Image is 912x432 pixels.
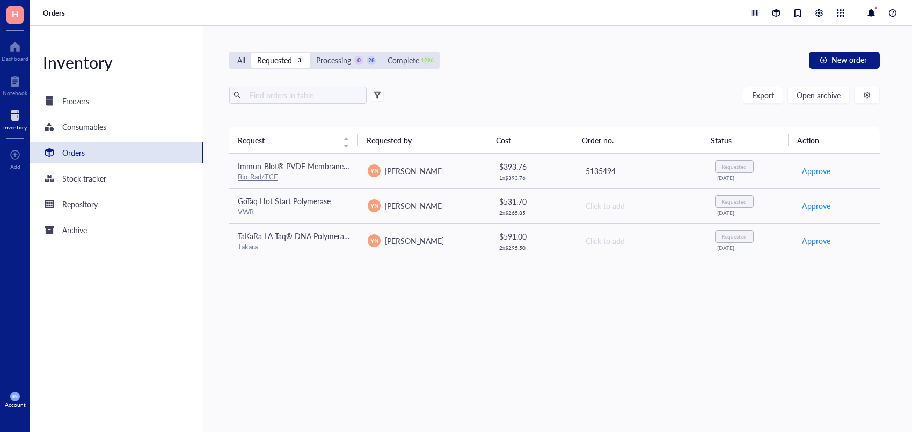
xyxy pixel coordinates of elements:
div: 2 x $ 265.85 [499,210,568,216]
th: Order no. [573,127,702,153]
span: Approve [802,200,830,212]
button: New order [809,52,880,69]
input: Find orders in table [245,87,362,103]
span: YN [370,236,378,245]
span: Request [238,134,337,146]
div: Click to add [586,200,697,212]
span: YN [370,201,378,210]
div: Complete [388,54,419,66]
div: Repository [62,198,98,210]
div: Consumables [62,121,106,133]
span: [PERSON_NAME] [385,165,444,176]
div: Requested [721,198,747,205]
a: Orders [43,8,67,18]
span: H [12,7,18,20]
div: Notebook [3,90,27,96]
td: 5135494 [576,154,706,189]
td: Click to add [576,223,706,258]
span: Immun-Blot® PVDF Membrane, Roll, 26 cm x 3.3 m, 1620177 [238,161,446,171]
div: Requested [721,163,747,170]
div: [DATE] [717,244,785,251]
a: Bio-Rad/TCF [238,171,278,182]
span: KM [12,394,18,399]
div: [DATE] [717,210,785,216]
div: 2 x $ 295.50 [499,244,568,251]
div: Orders [62,147,85,159]
div: Dashboard [2,55,28,62]
a: Consumables [30,116,203,138]
div: VWR [238,207,351,217]
a: Freezers [30,90,203,112]
a: Inventory [3,107,27,131]
div: 0 [354,56,363,65]
td: Click to add [576,188,706,223]
a: Archive [30,219,203,241]
div: Inventory [30,52,203,73]
div: $ 591.00 [499,231,568,242]
a: Orders [30,142,203,163]
span: GoTaq Hot Start Polymerase [238,196,331,206]
th: Cost [487,127,573,153]
div: 1296 [422,56,432,65]
div: 3 [295,56,304,65]
div: Processing [316,54,351,66]
div: All [237,54,245,66]
span: [PERSON_NAME] [385,235,444,246]
div: Stock tracker [62,172,106,184]
span: Approve [802,235,830,247]
div: 5135494 [586,165,697,177]
div: 1 x $ 393.76 [499,175,568,181]
span: Export [752,91,774,99]
th: Action [789,127,874,153]
div: segmented control [229,52,440,69]
div: [DATE] [717,175,785,181]
a: Notebook [3,73,27,96]
div: Requested [257,54,292,66]
span: New order [831,55,867,64]
div: Archive [62,224,87,236]
th: Requested by [358,127,487,153]
div: Inventory [3,124,27,131]
span: Open archive [797,91,841,99]
span: TaKaRa LA Taq® DNA Polymerase (Mg2+ plus buffer) - 250 Units [238,231,455,241]
div: Freezers [62,95,89,107]
div: Click to add [586,235,697,247]
a: Stock tracker [30,168,203,189]
div: Takara [238,242,351,251]
div: Requested [721,233,747,240]
button: Approve [801,232,831,249]
a: Dashboard [2,38,28,62]
span: YN [370,166,378,175]
div: $ 393.76 [499,161,568,172]
a: Repository [30,193,203,215]
div: 28 [367,56,376,65]
button: Approve [801,197,831,214]
th: Status [702,127,788,153]
div: Account [5,401,26,408]
button: Approve [801,162,831,179]
div: Add [10,163,20,170]
div: $ 531.70 [499,196,568,207]
span: Approve [802,165,830,177]
button: Open archive [787,87,850,104]
th: Request [229,127,358,153]
span: [PERSON_NAME] [385,200,444,211]
button: Export [743,87,783,104]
